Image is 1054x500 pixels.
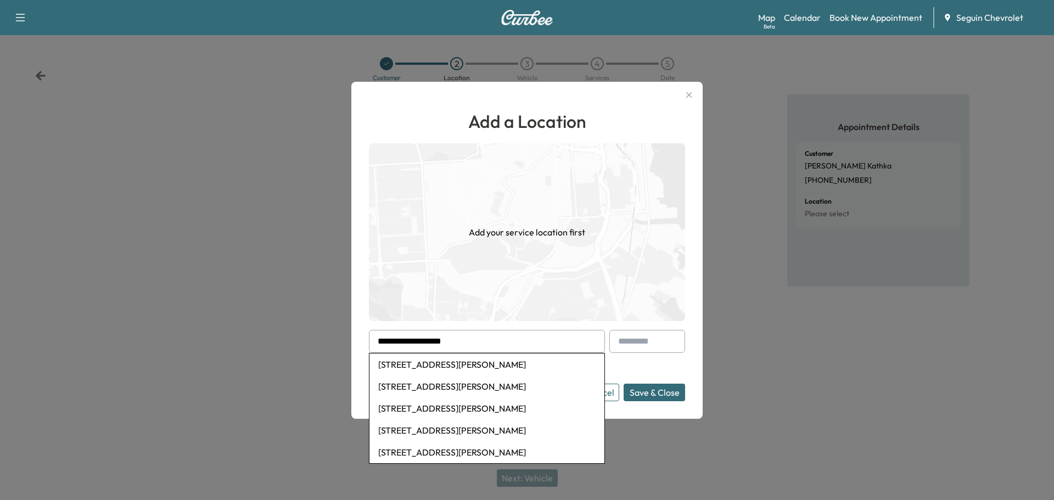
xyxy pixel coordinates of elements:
[369,108,685,134] h1: Add a Location
[369,441,604,463] li: [STREET_ADDRESS][PERSON_NAME]
[956,11,1023,24] span: Seguin Chevrolet
[469,226,585,239] h1: Add your service location first
[369,419,604,441] li: [STREET_ADDRESS][PERSON_NAME]
[758,11,775,24] a: MapBeta
[369,143,685,321] img: empty-map-CL6vilOE.png
[369,375,604,397] li: [STREET_ADDRESS][PERSON_NAME]
[764,23,775,31] div: Beta
[624,384,685,401] button: Save & Close
[784,11,821,24] a: Calendar
[369,397,604,419] li: [STREET_ADDRESS][PERSON_NAME]
[369,353,604,375] li: [STREET_ADDRESS][PERSON_NAME]
[829,11,922,24] a: Book New Appointment
[501,10,553,25] img: Curbee Logo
